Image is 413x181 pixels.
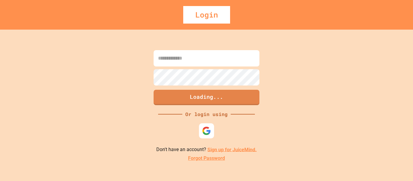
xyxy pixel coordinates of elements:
[154,90,259,105] button: Loading...
[188,155,225,162] a: Forgot Password
[183,6,230,24] div: Login
[182,111,231,118] div: Or login using
[207,147,257,152] a: Sign up for JuiceMind.
[202,126,211,135] img: google-icon.svg
[156,146,257,154] p: Don't have an account?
